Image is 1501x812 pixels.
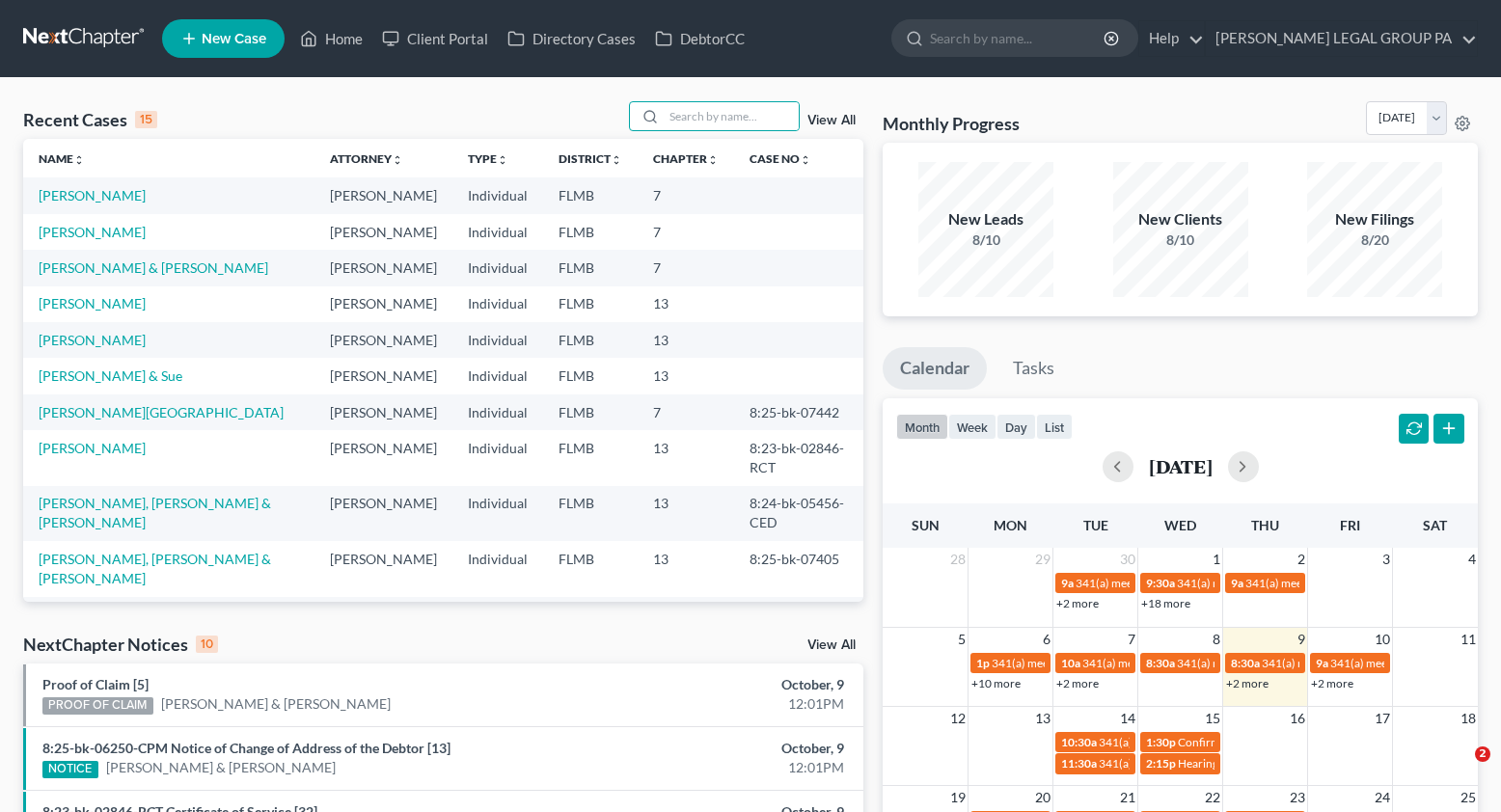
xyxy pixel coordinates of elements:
[106,758,336,777] a: [PERSON_NAME] & [PERSON_NAME]
[1177,576,1363,590] span: 341(a) meeting for [PERSON_NAME]
[452,541,543,596] td: Individual
[638,430,734,485] td: 13
[1211,628,1222,651] span: 8
[807,638,856,652] a: View All
[452,430,543,485] td: Individual
[39,367,182,384] a: [PERSON_NAME] & Sue
[135,111,157,128] div: 15
[1139,21,1204,56] a: Help
[996,347,1072,390] a: Tasks
[1203,707,1222,730] span: 15
[39,332,146,348] a: [PERSON_NAME]
[559,151,622,166] a: Districtunfold_more
[1340,517,1360,533] span: Fri
[543,597,638,652] td: FLMB
[948,786,968,809] span: 19
[1288,707,1307,730] span: 16
[1459,628,1478,651] span: 11
[1118,786,1137,809] span: 21
[1177,656,1363,670] span: 341(a) meeting for [PERSON_NAME]
[1307,230,1442,250] div: 8/20
[1146,735,1176,749] span: 1:30p
[543,250,638,285] td: FLMB
[948,548,968,571] span: 28
[42,676,149,692] a: Proof of Claim [5]
[39,495,271,530] a: [PERSON_NAME], [PERSON_NAME] & [PERSON_NAME]
[314,322,452,358] td: [PERSON_NAME]
[468,151,508,166] a: Typeunfold_more
[1056,596,1099,610] a: +2 more
[202,32,266,46] span: New Case
[452,358,543,393] td: Individual
[918,208,1053,230] div: New Leads
[638,286,734,322] td: 13
[1099,756,1387,771] span: 341(a) meeting for [PERSON_NAME] & [PERSON_NAME]
[1036,414,1073,440] button: list
[590,675,845,694] div: October, 9
[314,394,452,430] td: [PERSON_NAME]
[992,656,1178,670] span: 341(a) meeting for [PERSON_NAME]
[1118,707,1137,730] span: 14
[1118,548,1137,571] span: 30
[543,214,638,250] td: FLMB
[638,597,734,652] td: 13
[734,430,863,485] td: 8:23-bk-02846-RCT
[1033,786,1052,809] span: 20
[330,151,403,166] a: Attorneyunfold_more
[39,404,284,420] a: [PERSON_NAME][GEOGRAPHIC_DATA]
[1459,786,1478,809] span: 25
[42,761,98,778] div: NOTICE
[1076,576,1262,590] span: 341(a) meeting for [PERSON_NAME]
[543,177,638,213] td: FLMB
[39,440,146,456] a: [PERSON_NAME]
[23,633,218,656] div: NextChapter Notices
[1146,576,1175,590] span: 9:30a
[497,154,508,166] i: unfold_more
[39,151,85,166] a: Nameunfold_more
[1466,548,1478,571] span: 4
[1423,517,1447,533] span: Sat
[543,394,638,430] td: FLMB
[807,114,856,127] a: View All
[372,21,498,56] a: Client Portal
[638,214,734,250] td: 7
[1178,735,1499,749] span: Confirmation hearing for [PERSON_NAME] & [PERSON_NAME]
[1061,576,1074,590] span: 9a
[1203,786,1222,809] span: 22
[1113,230,1248,250] div: 8/10
[39,295,146,311] a: [PERSON_NAME]
[498,21,645,56] a: Directory Cases
[883,347,987,390] a: Calendar
[1061,756,1097,771] span: 11:30a
[23,108,157,131] div: Recent Cases
[452,394,543,430] td: Individual
[1380,548,1392,571] span: 3
[392,154,403,166] i: unfold_more
[452,322,543,358] td: Individual
[1146,756,1176,771] span: 2:15p
[638,541,734,596] td: 13
[956,628,968,651] span: 5
[734,486,863,541] td: 8:24-bk-05456-CED
[590,758,845,777] div: 12:01PM
[1296,628,1307,651] span: 9
[1373,628,1392,651] span: 10
[976,656,990,670] span: 1p
[543,430,638,485] td: FLMB
[196,636,218,653] div: 10
[543,322,638,358] td: FLMB
[1475,746,1490,762] span: 2
[653,151,719,166] a: Chapterunfold_more
[543,541,638,596] td: FLMB
[638,486,734,541] td: 13
[707,154,719,166] i: unfold_more
[638,394,734,430] td: 7
[314,250,452,285] td: [PERSON_NAME]
[1126,628,1137,651] span: 7
[314,597,452,652] td: [PERSON_NAME]
[1251,517,1279,533] span: Thu
[290,21,372,56] a: Home
[1033,548,1052,571] span: 29
[734,541,863,596] td: 8:25-bk-07405
[800,154,811,166] i: unfold_more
